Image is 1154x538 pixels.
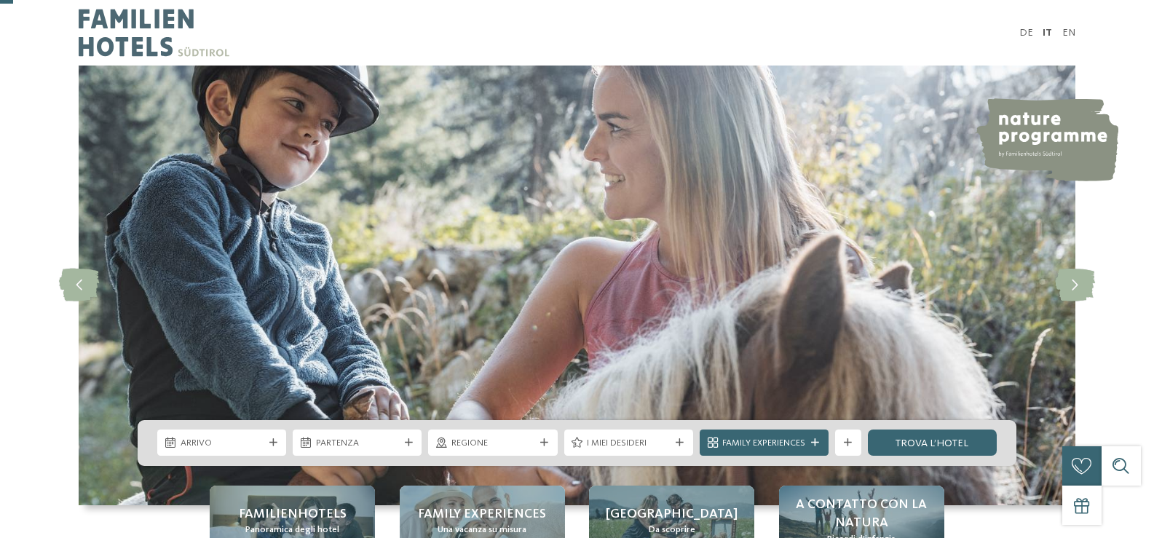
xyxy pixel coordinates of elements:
span: Partenza [316,437,399,450]
span: Regione [451,437,534,450]
a: EN [1062,28,1075,38]
a: IT [1043,28,1052,38]
a: trova l’hotel [868,430,997,456]
span: Familienhotels [239,505,347,523]
span: Family experiences [418,505,546,523]
span: [GEOGRAPHIC_DATA] [606,505,738,523]
img: Family hotel Alto Adige: the happy family places! [79,66,1075,505]
span: Panoramica degli hotel [245,523,339,537]
span: Da scoprire [649,523,695,537]
span: Family Experiences [722,437,805,450]
span: Una vacanza su misura [438,523,526,537]
span: Arrivo [181,437,264,450]
img: nature programme by Familienhotels Südtirol [974,98,1118,181]
span: I miei desideri [587,437,670,450]
a: DE [1019,28,1033,38]
span: A contatto con la natura [792,496,931,532]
